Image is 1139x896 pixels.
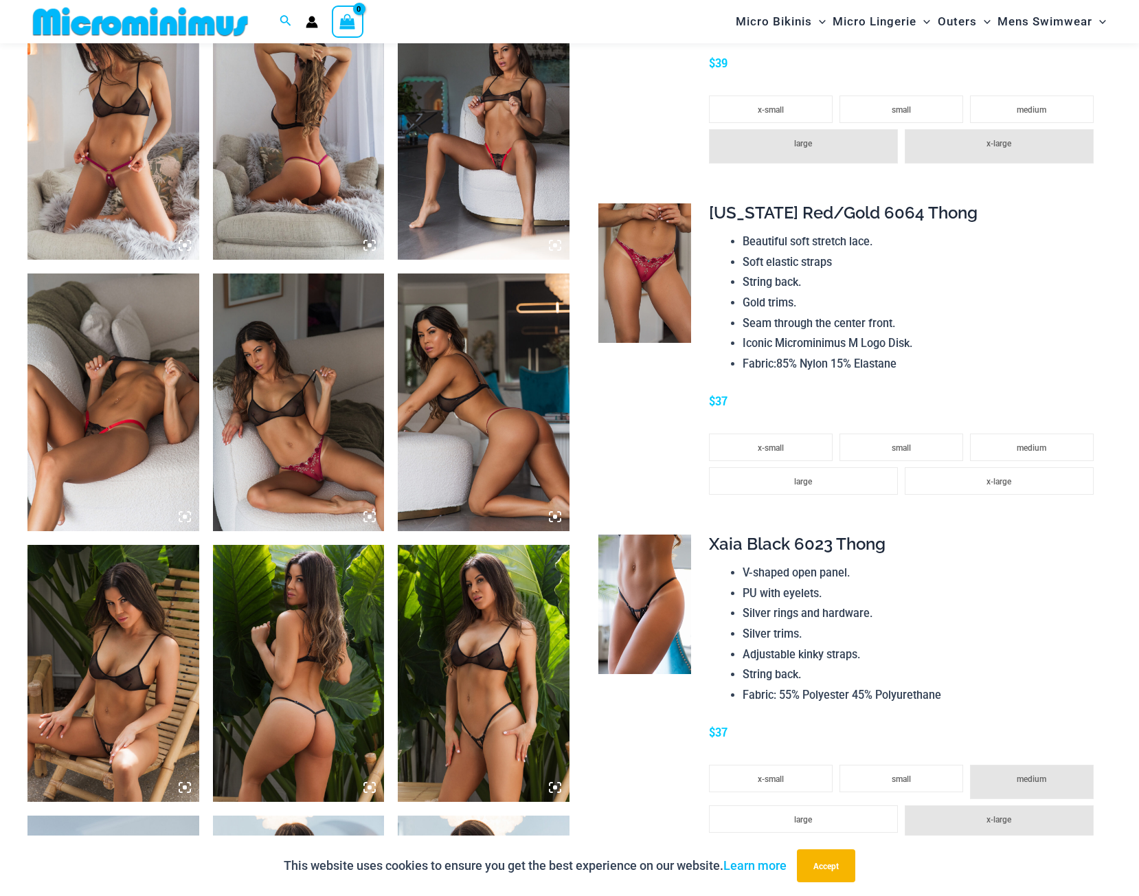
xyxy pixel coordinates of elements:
[723,858,787,873] a: Learn more
[743,313,1101,334] li: Seam through the center front.
[280,13,292,30] a: Search icon link
[1017,774,1046,784] span: medium
[213,273,385,530] img: Indiana RedGold 6064 Thong
[27,3,199,260] img: Zoe Deep Red 689 Micro Thong
[1017,443,1046,453] span: medium
[743,252,1101,273] li: Soft elastic straps
[743,272,1101,293] li: String back.
[743,685,1101,706] li: Fabric: 55% Polyester 45% Polyurethane
[986,815,1011,825] span: x-large
[709,467,898,495] li: large
[709,725,728,739] span: $37
[332,5,363,37] a: View Shopping Cart, empty
[27,545,199,802] img: Xaia Black 6023 Thong
[977,4,991,39] span: Menu Toggle
[27,273,199,530] img: Elaina BlackRed 6021 Micro Thong
[743,664,1101,685] li: String back.
[284,855,787,876] p: This website uses cookies to ensure you get the best experience on our website.
[743,645,1101,665] li: Adjustable kinky straps.
[986,477,1011,486] span: x-large
[839,765,963,792] li: small
[743,583,1101,604] li: PU with eyelets.
[743,293,1101,313] li: Gold trims.
[598,535,691,674] img: Xaia Black 6023 Thong
[794,477,812,486] span: large
[709,129,898,164] li: large
[743,354,1101,374] li: Fabric:85% Nylon 15% Elastane
[213,545,385,802] img: Xaia Black 6023 Thong
[892,105,911,115] span: small
[398,273,569,530] img: Indiana RedGold 6064 Thong
[794,139,812,148] span: large
[970,96,1094,123] li: medium
[736,4,812,39] span: Micro Bikinis
[892,443,911,453] span: small
[758,443,784,453] span: x-small
[398,545,569,802] img: Xaia Black 6023 Thong
[732,4,829,39] a: Micro BikinisMenu ToggleMenu Toggle
[758,774,784,784] span: x-small
[833,4,916,39] span: Micro Lingerie
[1092,4,1106,39] span: Menu Toggle
[213,3,385,260] img: Zoe Deep Red 689 Micro Thong
[839,434,963,461] li: small
[743,624,1101,645] li: Silver trims.
[986,139,1011,148] span: x-large
[306,16,318,28] a: Account icon link
[934,4,994,39] a: OutersMenu ToggleMenu Toggle
[743,333,1101,354] li: Iconic Microminimus M Logo Disk.
[709,56,728,70] span: $39
[892,774,911,784] span: small
[709,394,728,408] span: $37
[709,203,978,223] span: [US_STATE] Red/Gold 6064 Thong
[709,96,833,123] li: x-small
[709,534,886,554] span: Xaia Black 6023 Thong
[794,815,812,825] span: large
[743,232,1101,252] li: Beautiful soft stretch lace.
[997,4,1092,39] span: Mens Swimwear
[905,129,1094,164] li: x-large
[398,3,569,260] img: Elaina BlackRed 6021 Micro Thong
[905,805,1094,840] li: x-large
[758,105,784,115] span: x-small
[709,434,833,461] li: x-small
[743,603,1101,624] li: Silver rings and hardware.
[743,563,1101,583] li: V-shaped open panel.
[598,203,691,343] img: Indiana RedGold 6064 Thong
[994,4,1109,39] a: Mens SwimwearMenu ToggleMenu Toggle
[709,805,898,833] li: large
[970,434,1094,461] li: medium
[970,765,1094,799] li: medium
[916,4,930,39] span: Menu Toggle
[829,4,934,39] a: Micro LingerieMenu ToggleMenu Toggle
[797,849,855,882] button: Accept
[839,96,963,123] li: small
[812,4,826,39] span: Menu Toggle
[709,765,833,792] li: x-small
[905,467,1094,495] li: x-large
[730,2,1112,41] nav: Site Navigation
[27,6,253,37] img: MM SHOP LOGO FLAT
[938,4,977,39] span: Outers
[1017,105,1046,115] span: medium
